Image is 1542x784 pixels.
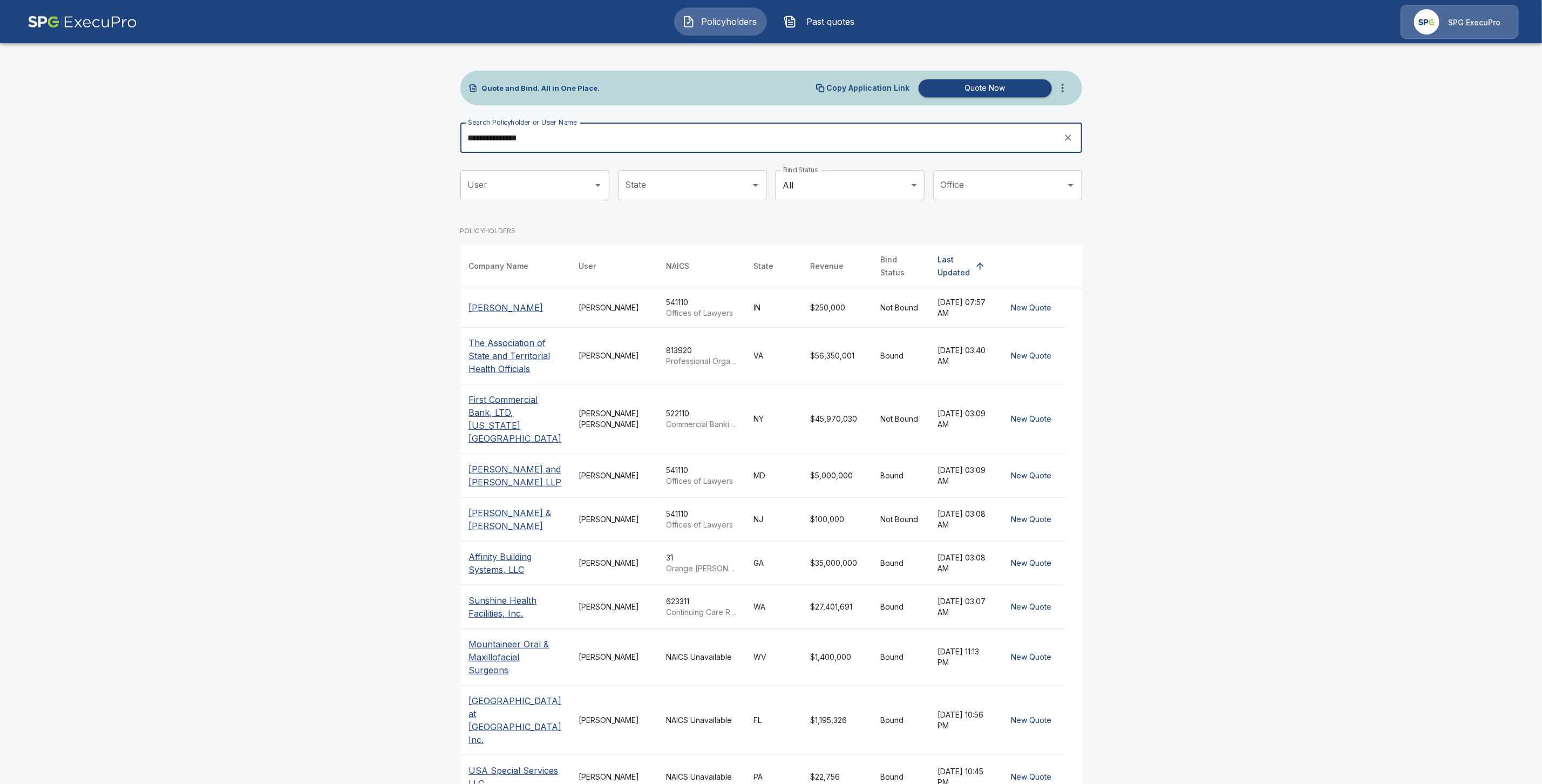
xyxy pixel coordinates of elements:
button: New Quote [1007,597,1056,617]
button: Quote Now [919,79,1052,97]
td: GA [745,542,802,585]
div: [PERSON_NAME] [579,350,649,361]
div: 541110 [667,465,737,486]
td: $100,000 [802,498,872,542]
label: Bind Status [783,165,818,174]
td: $250,000 [802,288,872,328]
button: New Quote [1007,346,1056,366]
td: [DATE] 03:09 AM [929,384,998,454]
button: Open [590,178,606,193]
td: [DATE] 03:08 AM [929,498,998,542]
th: Bind Status [872,245,929,288]
span: Past quotes [801,15,860,28]
td: $35,000,000 [802,542,872,585]
p: Continuing Care Retirement Communities [667,607,737,618]
button: clear search [1060,130,1076,146]
td: Bound [872,454,929,498]
button: Policyholders IconPolicyholders [674,8,767,36]
div: [PERSON_NAME] [579,601,649,612]
div: [PERSON_NAME] [579,558,649,569]
p: SPG ExecuPro [1448,17,1500,28]
p: Professional Organizations [667,356,737,367]
div: 813920 [667,345,737,367]
td: [DATE] 03:08 AM [929,542,998,585]
td: FL [745,686,802,755]
td: WA [745,585,802,629]
td: Bound [872,629,929,686]
p: [PERSON_NAME] [469,301,544,314]
div: State [754,260,774,273]
td: Not Bound [872,384,929,454]
div: [PERSON_NAME] [579,470,649,481]
img: Policyholders Icon [682,15,695,28]
td: $45,970,030 [802,384,872,454]
button: Open [748,178,763,193]
td: NAICS Unavailable [658,629,745,686]
div: Revenue [811,260,844,273]
div: Company Name [469,260,529,273]
img: Past quotes Icon [784,15,797,28]
td: $1,400,000 [802,629,872,686]
td: $5,000,000 [802,454,872,498]
button: New Quote [1007,711,1056,731]
div: 522110 [667,408,737,430]
td: Bound [872,686,929,755]
button: New Quote [1007,298,1056,318]
td: Bound [872,585,929,629]
td: NY [745,384,802,454]
p: Copy Application Link [827,84,910,92]
td: [DATE] 03:09 AM [929,454,998,498]
td: IN [745,288,802,328]
p: Offices of Lawyers [667,519,737,530]
img: Agency Icon [1414,9,1439,35]
p: [GEOGRAPHIC_DATA] at [GEOGRAPHIC_DATA] Inc. [469,694,562,746]
td: MD [745,454,802,498]
div: All [776,170,925,200]
td: [DATE] 10:56 PM [929,686,998,755]
td: NAICS Unavailable [658,686,745,755]
td: Bound [872,542,929,585]
div: User [579,260,596,273]
td: WV [745,629,802,686]
div: NAICS [667,260,690,273]
div: [PERSON_NAME] [579,652,649,663]
p: Commercial Banking [667,419,737,430]
div: [PERSON_NAME] [579,715,649,726]
p: Offices of Lawyers [667,476,737,486]
button: New Quote [1007,466,1056,486]
td: VA [745,328,802,384]
div: [PERSON_NAME] [579,302,649,313]
td: $27,401,691 [802,585,872,629]
p: First Commercial Bank, LTD, [US_STATE][GEOGRAPHIC_DATA] [469,393,562,445]
td: $1,195,326 [802,686,872,755]
td: NJ [745,498,802,542]
img: AA Logo [28,5,137,39]
td: Not Bound [872,288,929,328]
p: Offices of Lawyers [667,308,737,319]
td: Bound [872,328,929,384]
button: New Quote [1007,409,1056,429]
td: Not Bound [872,498,929,542]
p: Quote and Bind. All in One Place. [482,85,600,92]
button: more [1052,77,1074,99]
td: [DATE] 03:07 AM [929,585,998,629]
p: [PERSON_NAME] & [PERSON_NAME] [469,506,562,532]
button: Open [1063,178,1078,193]
td: [DATE] 03:40 AM [929,328,998,384]
p: The Association of State and Territorial Health Officials [469,336,562,375]
div: [PERSON_NAME] [579,514,649,525]
a: Past quotes IconPast quotes [776,8,868,36]
div: 541110 [667,297,737,319]
label: Search Policyholder or User Name [468,118,577,127]
span: Policyholders [699,15,759,28]
div: 541110 [667,509,737,530]
div: 31 [667,552,737,574]
div: Last Updated [938,253,970,279]
p: Orange [PERSON_NAME] [667,563,737,574]
td: [DATE] 11:13 PM [929,629,998,686]
p: POLICYHOLDERS [460,226,516,236]
p: Affinity Building Systems, LLC [469,550,562,576]
div: [PERSON_NAME] [PERSON_NAME] [579,408,649,430]
button: New Quote [1007,510,1056,530]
